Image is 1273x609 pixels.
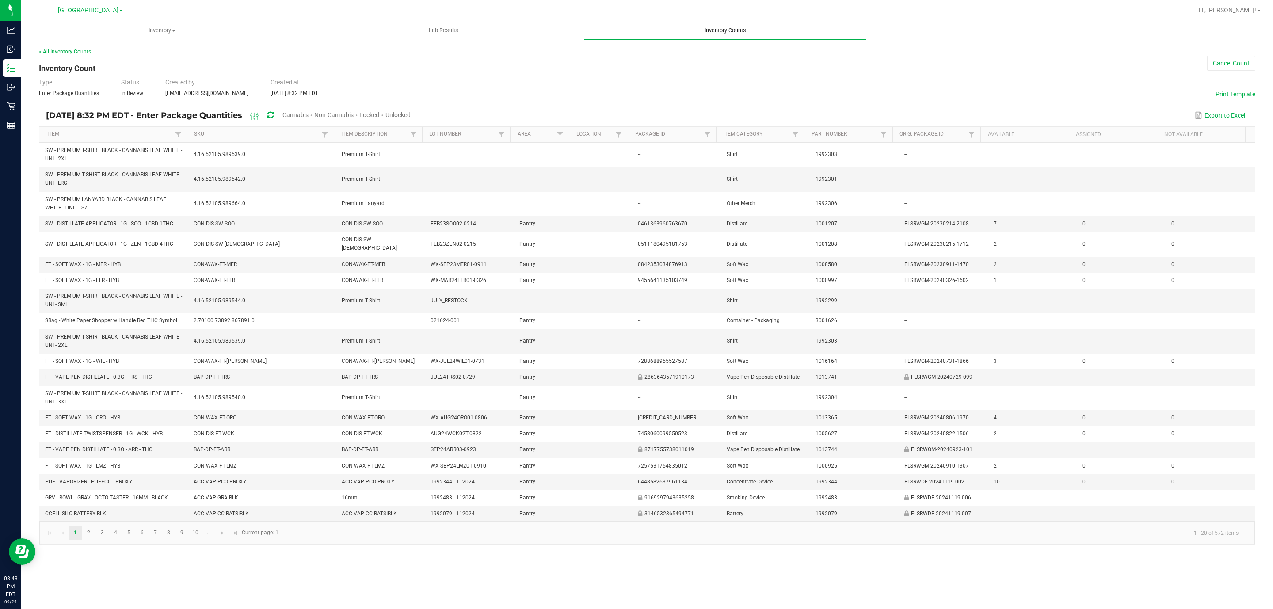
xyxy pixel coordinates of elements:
span: -- [904,297,907,304]
span: Inventory Counts [693,27,758,34]
span: 1992303 [816,151,837,157]
span: FLSRWDF-20241119-006 [911,495,971,501]
span: 0 [1171,277,1174,283]
span: 0 [1171,221,1174,227]
a: Page 6 [136,526,149,540]
span: CON-WAX-FT-[PERSON_NAME] [194,358,267,364]
span: SW - PREMIUM LANYARD BLACK - CANNABIS LEAF WHITE - UNI - 1SZ [45,196,166,211]
a: Item CategorySortable [723,131,790,138]
span: [CREDIT_CARD_NUMBER] [638,415,697,421]
span: 0 [1082,261,1086,267]
span: 16mm [342,495,358,501]
span: SW - PREMIUM T-SHIRT BLACK - CANNABIS LEAF WHITE - UNI - LRG [45,171,182,186]
button: Export to Excel [1193,108,1247,123]
span: Inventory [22,27,302,34]
a: Page 5 [122,526,135,540]
span: FLSRWGM-20230214-2108 [904,221,969,227]
a: Filter [966,129,977,140]
span: 1992299 [816,297,837,304]
span: Soft Wax [727,277,748,283]
span: Pantry [519,221,535,227]
span: 1001208 [816,241,837,247]
span: Premium T-Shirt [342,151,380,157]
span: 0 [1082,277,1086,283]
th: Not Available [1157,127,1245,143]
a: Filter [173,129,183,140]
span: Container - Packaging [727,317,780,324]
span: [GEOGRAPHIC_DATA] [58,7,118,14]
span: 1992304 [816,394,837,400]
span: Distillate [727,221,747,227]
span: Hi, [PERSON_NAME]! [1199,7,1256,14]
span: 2 [994,261,997,267]
span: 2 [994,463,997,469]
span: 1992301 [816,176,837,182]
span: Pantry [519,394,535,400]
span: 2863643571910173 [644,374,694,380]
a: Page 7 [149,526,162,540]
span: FT - DISTILLATE TWISTSPENSER - 1G - WCK - HYB [45,430,163,437]
span: Pantry [519,415,535,421]
th: Assigned [1069,127,1157,143]
span: Pantry [519,463,535,469]
span: SBag - White Paper Shopper w Handle Red THC Symbol [45,317,177,324]
span: 0 [1171,358,1174,364]
span: 0842353034876913 [638,261,687,267]
span: FEB23SOO02-0214 [431,221,476,227]
span: Pantry [519,374,535,380]
span: FLSRWDF-20241119-002 [904,479,964,485]
span: Enter Package Quantities [39,90,99,96]
span: 1013741 [816,374,837,380]
span: -- [638,151,640,157]
span: Pantry [519,358,535,364]
p: 09/24 [4,598,17,605]
span: 0 [1082,430,1086,437]
span: 0 [1082,358,1086,364]
span: -- [638,394,640,400]
a: Page 1 [69,526,82,540]
span: -- [638,317,640,324]
span: 0461363960763670 [638,221,687,227]
span: 4.16.52105.989540.0 [194,394,245,400]
span: SW - PREMIUM T-SHIRT BLACK - CANNABIS LEAF WHITE - UNI - 2XL [45,147,182,162]
span: BAP-DP-FT-TRS [194,374,230,380]
span: PUF - VAPORIZER - PUFFCO - PROXY [45,479,132,485]
inline-svg: Inventory [7,64,15,72]
span: 1000997 [816,277,837,283]
span: 1000925 [816,463,837,469]
span: 4.16.52105.989539.0 [194,338,245,344]
span: Concentrate Device [727,479,773,485]
span: FLSRWDF-20241119-007 [911,510,971,517]
span: Pantry [519,277,535,283]
span: 1013744 [816,446,837,453]
span: 0 [1082,479,1086,485]
a: < All Inventory Counts [39,49,91,55]
a: AreaSortable [518,131,555,138]
span: CON-DIS-SW-SOO [194,221,235,227]
span: CON-WAX-FT-ELR [342,277,383,283]
span: CON-WAX-FT-LMZ [342,463,385,469]
span: In Review [121,90,143,96]
span: Created by [165,79,195,86]
span: Status [121,79,139,86]
span: Cannabis [282,111,309,118]
span: -- [904,151,907,157]
a: Page 11 [202,526,215,540]
span: FT - VAPE PEN DISTILLATE - 0.3G - TRS - THC [45,374,152,380]
span: CON-DIS-SW-SOO [342,221,383,227]
span: Shirt [727,176,738,182]
span: -- [638,338,640,344]
span: Soft Wax [727,415,748,421]
span: BAP-DP-FT-ARR [342,446,378,453]
span: BAP-DP-FT-TRS [342,374,378,380]
span: 0 [1171,463,1174,469]
span: CON-DIS-FT-WCK [342,430,382,437]
span: BAP-DP-FT-ARR [194,446,230,453]
span: Go to the last page [232,529,239,537]
a: Page 9 [175,526,188,540]
span: FLSRWGM-20240729-099 [911,374,972,380]
span: 6448582637961134 [638,479,687,485]
inline-svg: Analytics [7,26,15,34]
span: 9455641135103749 [638,277,687,283]
span: 0 [1171,430,1174,437]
